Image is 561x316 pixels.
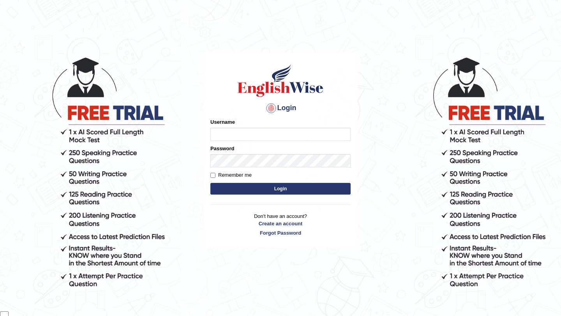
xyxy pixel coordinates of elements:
[210,183,351,195] button: Login
[210,171,252,179] label: Remember me
[210,212,351,237] p: Don't have an account?
[210,118,235,126] label: Username
[210,229,351,237] a: Forgot Password
[210,173,215,178] input: Remember me
[236,63,325,98] img: Logo of English Wise sign in for intelligent practice with AI
[210,102,351,114] h4: Login
[210,145,234,152] label: Password
[210,220,351,227] a: Create an account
